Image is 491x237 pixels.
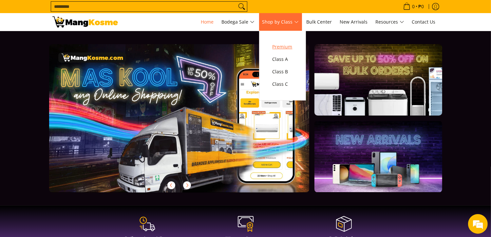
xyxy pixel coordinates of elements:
span: Bulk Center [307,19,332,25]
a: New Arrivals [337,13,371,31]
a: Bulk Center [303,13,335,31]
span: Premium [273,43,293,51]
a: Class C [269,78,296,90]
span: Class B [273,68,293,76]
span: ₱0 [418,4,425,9]
span: New Arrivals [340,19,368,25]
span: 0 [411,4,416,9]
span: Contact Us [412,19,436,25]
button: Previous [164,178,179,192]
a: More [49,44,330,203]
a: Bodega Sale [218,13,258,31]
button: Next [180,178,194,192]
span: Home [201,19,214,25]
a: Resources [372,13,407,31]
a: Shop by Class [259,13,302,31]
span: Resources [376,18,404,26]
span: Bodega Sale [222,18,255,26]
a: Class B [269,65,296,78]
span: • [401,3,426,10]
button: Search [236,2,247,11]
a: Contact Us [409,13,439,31]
span: Class A [273,55,293,64]
span: Class C [273,80,293,88]
a: Class A [269,53,296,65]
span: Shop by Class [262,18,299,26]
img: Mang Kosme: Your Home Appliances Warehouse Sale Partner! [52,16,118,27]
a: Home [198,13,217,31]
a: Premium [269,41,296,53]
nav: Main Menu [124,13,439,31]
